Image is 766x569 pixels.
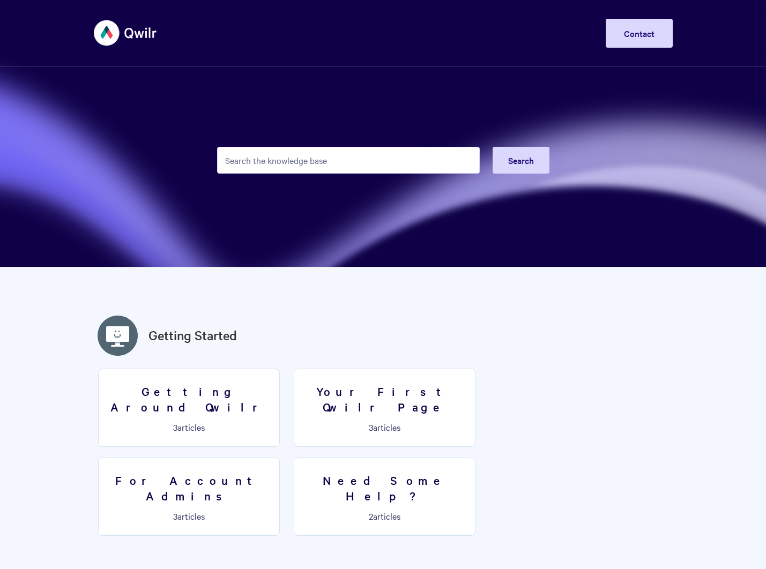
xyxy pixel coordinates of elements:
a: Getting Around Qwilr 3articles [98,369,280,447]
p: articles [105,422,273,432]
h3: Getting Around Qwilr [105,384,273,414]
span: 3 [173,510,177,522]
span: 3 [369,421,373,433]
a: Your First Qwilr Page 3articles [294,369,475,447]
img: Qwilr Help Center [94,13,158,53]
a: Contact [606,19,673,48]
button: Search [493,147,549,174]
a: Need Some Help? 2articles [294,458,475,536]
span: 3 [173,421,177,433]
a: Getting Started [148,326,237,345]
a: For Account Admins 3articles [98,458,280,536]
span: 2 [369,510,373,522]
h3: Need Some Help? [301,473,468,503]
input: Search the knowledge base [217,147,480,174]
h3: Your First Qwilr Page [301,384,468,414]
p: articles [301,422,468,432]
h3: For Account Admins [105,473,273,503]
span: Search [508,154,534,166]
p: articles [105,511,273,521]
p: articles [301,511,468,521]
